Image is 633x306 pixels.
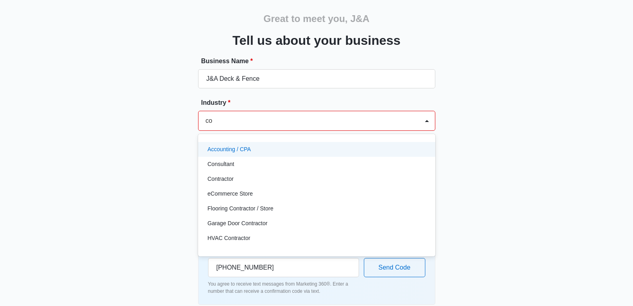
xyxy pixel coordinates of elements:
[264,12,369,26] h2: Great to meet you, J&A
[208,204,274,213] p: Flooring Contractor / Store
[208,145,251,154] p: Accounting / CPA
[208,160,234,168] p: Consultant
[208,190,253,198] p: eCommerce Store
[208,249,251,257] p: Moving Company
[208,234,250,242] p: HVAC Contractor
[208,219,268,228] p: Garage Door Contractor
[364,258,425,277] button: Send Code
[208,258,359,277] input: Ex. +1-555-555-5555
[198,69,435,88] input: e.g. Jane's Plumbing
[201,98,439,108] label: Industry
[208,175,234,183] p: Contractor
[208,280,359,295] p: You agree to receive text messages from Marketing 360®. Enter a number that can receive a confirm...
[232,31,401,50] h3: Tell us about your business
[201,56,439,66] label: Business Name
